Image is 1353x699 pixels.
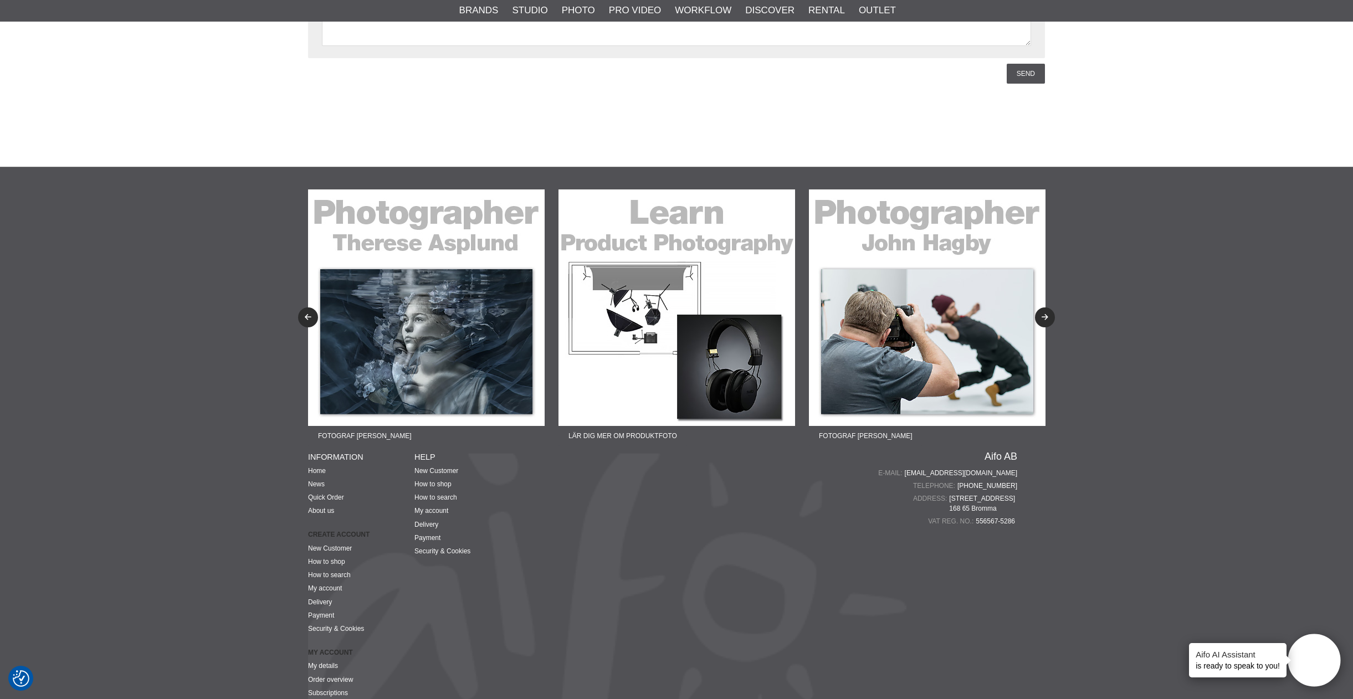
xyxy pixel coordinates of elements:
[558,189,795,446] a: Ad:22-07F banner-sidfot-learn-product.jpgLär dig mer om produktfoto
[308,494,344,501] a: Quick Order
[414,494,457,501] a: How to search
[13,669,29,688] button: Consent Preferences
[308,467,326,475] a: Home
[308,571,351,579] a: How to search
[308,647,414,657] strong: My account
[308,598,332,606] a: Delivery
[809,189,1045,426] img: Ad:22-08F banner-sidfot-john.jpg
[414,547,470,555] a: Security & Cookies
[308,189,545,446] a: Ad:22-06F banner-sidfot-therese.jpgFotograf [PERSON_NAME]
[957,481,1017,491] a: [PHONE_NUMBER]
[308,480,325,488] a: News
[913,494,949,503] span: Address:
[308,558,345,566] a: How to shop
[308,451,414,462] h4: INFORMATION
[308,507,334,515] a: About us
[308,426,421,446] span: Fotograf [PERSON_NAME]
[308,611,334,619] a: Payment
[414,507,448,515] a: My account
[298,307,318,327] button: Previous
[558,426,687,446] span: Lär dig mer om produktfoto
[308,584,342,592] a: My account
[1035,307,1055,327] button: Next
[745,3,795,18] a: Discover
[308,530,414,539] strong: Create account
[675,3,731,18] a: Workflow
[308,189,545,426] img: Ad:22-06F banner-sidfot-therese.jpg
[928,516,976,526] span: VAT reg. no.:
[976,516,1017,526] span: 556567-5286
[985,451,1017,461] a: Aifo AB
[1196,649,1280,660] h4: Aifo AI Assistant
[609,3,661,18] a: Pro Video
[308,662,338,670] a: My details
[1007,64,1045,84] a: Send
[558,189,795,426] img: Ad:22-07F banner-sidfot-learn-product.jpg
[512,3,547,18] a: Studio
[913,481,957,491] span: Telephone:
[308,544,352,552] a: New Customer
[808,3,845,18] a: Rental
[414,521,438,528] a: Delivery
[459,3,499,18] a: Brands
[809,426,922,446] span: Fotograf [PERSON_NAME]
[809,189,1045,446] a: Ad:22-08F banner-sidfot-john.jpgFotograf [PERSON_NAME]
[308,625,364,633] a: Security & Cookies
[878,468,904,478] span: E-mail:
[859,3,896,18] a: Outlet
[13,670,29,687] img: Revisit consent button
[414,467,458,475] a: New Customer
[905,468,1017,478] a: [EMAIL_ADDRESS][DOMAIN_NAME]
[562,3,595,18] a: Photo
[308,676,353,683] a: Order overview
[414,480,452,488] a: How to shop
[1189,643,1287,677] div: is ready to speak to you!
[414,451,521,462] h4: HELP
[414,534,440,542] a: Payment
[308,689,348,697] a: Subscriptions
[949,494,1017,513] span: [STREET_ADDRESS] 168 65 Bromma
